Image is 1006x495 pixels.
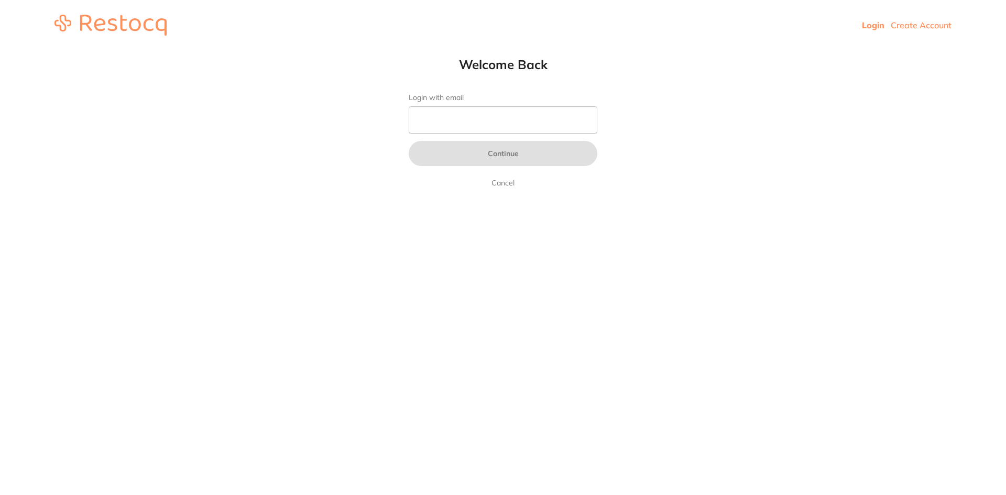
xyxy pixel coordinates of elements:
[388,57,618,72] h1: Welcome Back
[409,141,597,166] button: Continue
[489,177,517,189] a: Cancel
[409,93,597,102] label: Login with email
[54,15,167,36] img: restocq_logo.svg
[891,20,952,30] a: Create Account
[862,20,884,30] a: Login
